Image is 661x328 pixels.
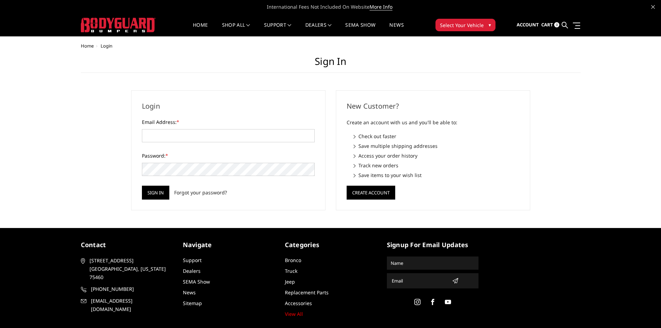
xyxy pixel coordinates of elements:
a: SEMA Show [183,278,210,285]
h1: Sign in [81,56,581,73]
li: Track new orders [354,162,519,169]
a: Truck [285,268,297,274]
label: Password: [142,152,315,159]
span: [STREET_ADDRESS] [GEOGRAPHIC_DATA], [US_STATE] 75460 [90,256,170,281]
a: [EMAIL_ADDRESS][DOMAIN_NAME] [81,297,172,313]
a: SEMA Show [345,23,375,36]
p: Create an account with us and you'll be able to: [347,118,519,127]
span: ▾ [489,21,491,28]
span: Cart [541,22,553,28]
input: Email [389,275,449,286]
a: View All [285,311,303,317]
a: Home [193,23,208,36]
a: Home [81,43,94,49]
input: Name [388,258,477,269]
span: Login [101,43,112,49]
a: Dealers [183,268,201,274]
a: News [183,289,196,296]
a: Forgot your password? [174,189,227,196]
button: Create Account [347,186,395,200]
a: Accessories [285,300,312,306]
button: Select Your Vehicle [435,19,495,31]
span: [PHONE_NUMBER] [91,285,171,293]
a: Create Account [347,188,395,195]
span: Select Your Vehicle [440,22,484,29]
span: 0 [554,22,559,27]
label: Email Address: [142,118,315,126]
span: Account [517,22,539,28]
li: Save items to your wish list [354,171,519,179]
a: [PHONE_NUMBER] [81,285,172,293]
a: Jeep [285,278,295,285]
a: Replacement Parts [285,289,329,296]
a: shop all [222,23,250,36]
img: BODYGUARD BUMPERS [81,18,155,32]
a: Bronco [285,257,301,263]
li: Save multiple shipping addresses [354,142,519,150]
a: Cart 0 [541,16,559,34]
li: Access your order history [354,152,519,159]
a: Dealers [305,23,332,36]
a: Account [517,16,539,34]
h5: signup for email updates [387,240,478,250]
a: News [389,23,404,36]
a: Sitemap [183,300,202,306]
h5: Navigate [183,240,274,250]
h2: Login [142,101,315,111]
input: Sign in [142,186,169,200]
li: Check out faster [354,133,519,140]
a: More Info [370,3,392,10]
span: [EMAIL_ADDRESS][DOMAIN_NAME] [91,297,171,313]
h5: Categories [285,240,376,250]
a: Support [264,23,291,36]
a: Support [183,257,202,263]
h5: contact [81,240,172,250]
h2: New Customer? [347,101,519,111]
